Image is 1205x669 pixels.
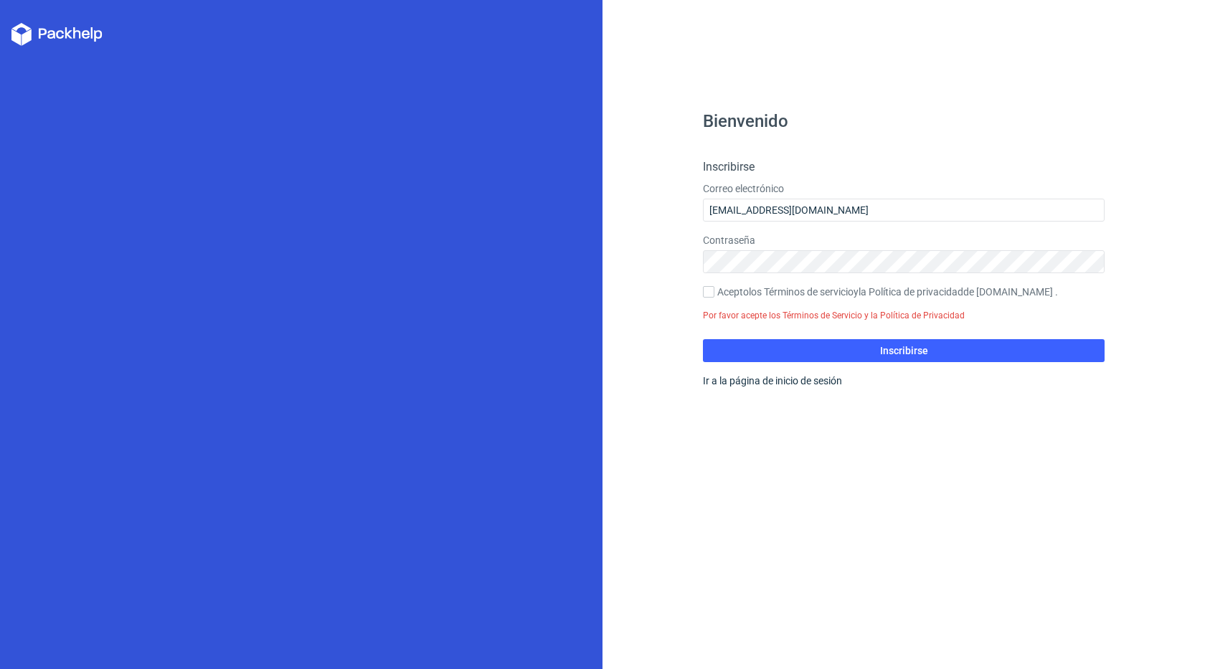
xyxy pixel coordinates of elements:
font: de [DOMAIN_NAME] . [963,286,1058,298]
font: Por favor acepte los Términos de Servicio y la Política de Privacidad [703,310,965,321]
a: la Política de privacidad [859,286,963,298]
font: Inscribirse [880,345,928,356]
font: Bienvenido [703,111,788,131]
button: Inscribirse [703,339,1105,362]
a: los Términos de servicio [749,286,854,298]
font: Inscribirse [703,160,755,174]
font: Acepto [717,286,749,298]
a: Ir a la página de inicio de sesión [703,375,842,386]
font: y [854,286,859,298]
font: Contraseña [703,234,755,246]
font: Correo electrónico [703,183,784,194]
